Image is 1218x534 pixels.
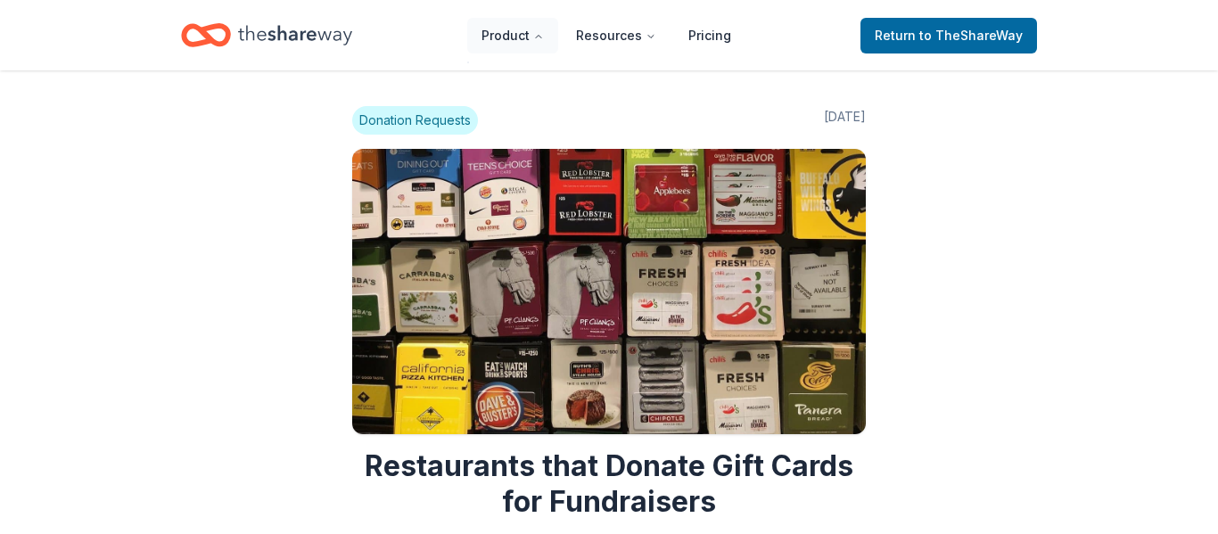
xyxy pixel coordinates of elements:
[674,18,745,53] a: Pricing
[860,18,1037,53] a: Returnto TheShareWay
[352,149,866,434] img: Image for Restaurants that Donate Gift Cards for Fundraisers
[467,14,745,56] nav: Main
[181,14,352,56] a: Home
[467,18,558,53] button: Product
[352,106,478,135] span: Donation Requests
[562,18,671,53] button: Resources
[875,25,1023,46] span: Return
[919,28,1023,43] span: to TheShareWay
[352,448,866,520] h1: Restaurants that Donate Gift Cards for Fundraisers
[824,106,866,135] span: [DATE]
